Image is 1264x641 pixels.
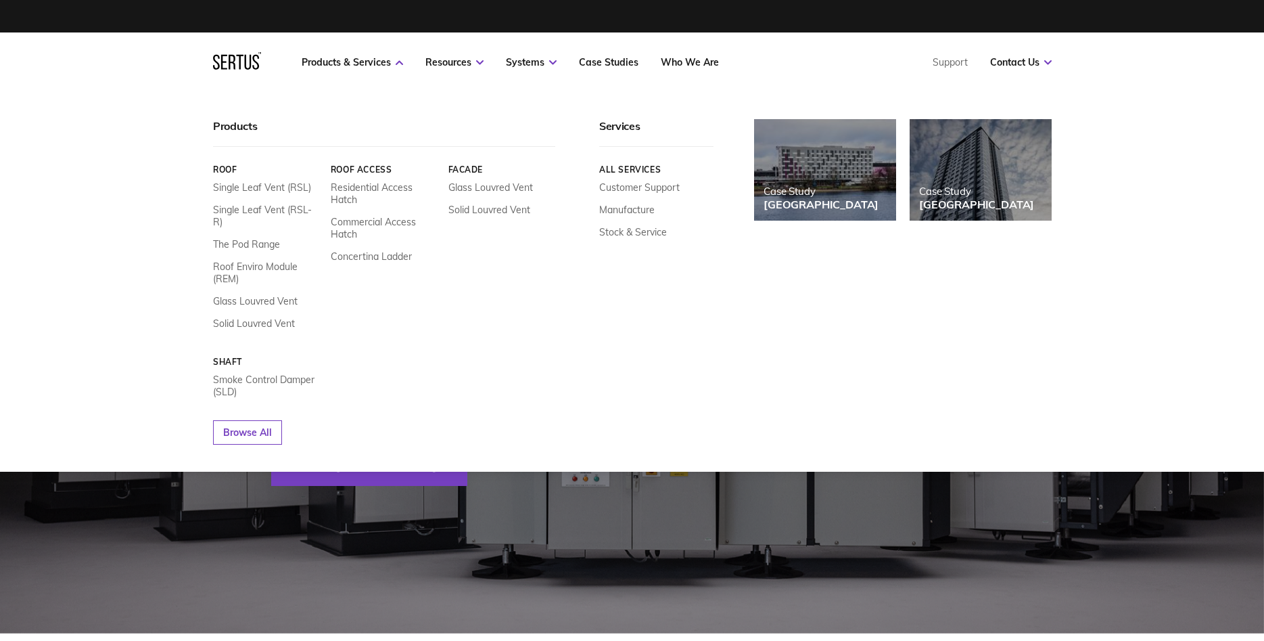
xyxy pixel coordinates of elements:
[599,164,713,175] a: All services
[764,185,879,198] div: Case Study
[213,261,321,285] a: Roof Enviro Module (REM)
[213,420,282,445] a: Browse All
[448,164,555,175] a: Facade
[933,56,968,68] a: Support
[661,56,719,68] a: Who We Are
[425,56,484,68] a: Resources
[213,119,555,147] div: Products
[330,164,438,175] a: Roof Access
[599,181,680,194] a: Customer Support
[1021,484,1264,641] iframe: Chat Widget
[599,204,655,216] a: Manufacture
[448,181,532,194] a: Glass Louvred Vent
[213,238,280,250] a: The Pod Range
[506,56,557,68] a: Systems
[764,198,879,211] div: [GEOGRAPHIC_DATA]
[990,56,1052,68] a: Contact Us
[599,119,713,147] div: Services
[599,226,667,238] a: Stock & Service
[213,295,298,307] a: Glass Louvred Vent
[919,198,1034,211] div: [GEOGRAPHIC_DATA]
[579,56,638,68] a: Case Studies
[213,317,295,330] a: Solid Louvred Vent
[330,216,438,240] a: Commercial Access Hatch
[302,56,403,68] a: Products & Services
[448,204,530,216] a: Solid Louvred Vent
[213,181,311,194] a: Single Leaf Vent (RSL)
[910,119,1052,221] a: Case Study[GEOGRAPHIC_DATA]
[213,374,321,398] a: Smoke Control Damper (SLD)
[330,181,438,206] a: Residential Access Hatch
[213,164,321,175] a: Roof
[919,185,1034,198] div: Case Study
[330,250,411,263] a: Concertina Ladder
[213,357,321,367] a: Shaft
[213,204,321,228] a: Single Leaf Vent (RSL-R)
[754,119,896,221] a: Case Study[GEOGRAPHIC_DATA]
